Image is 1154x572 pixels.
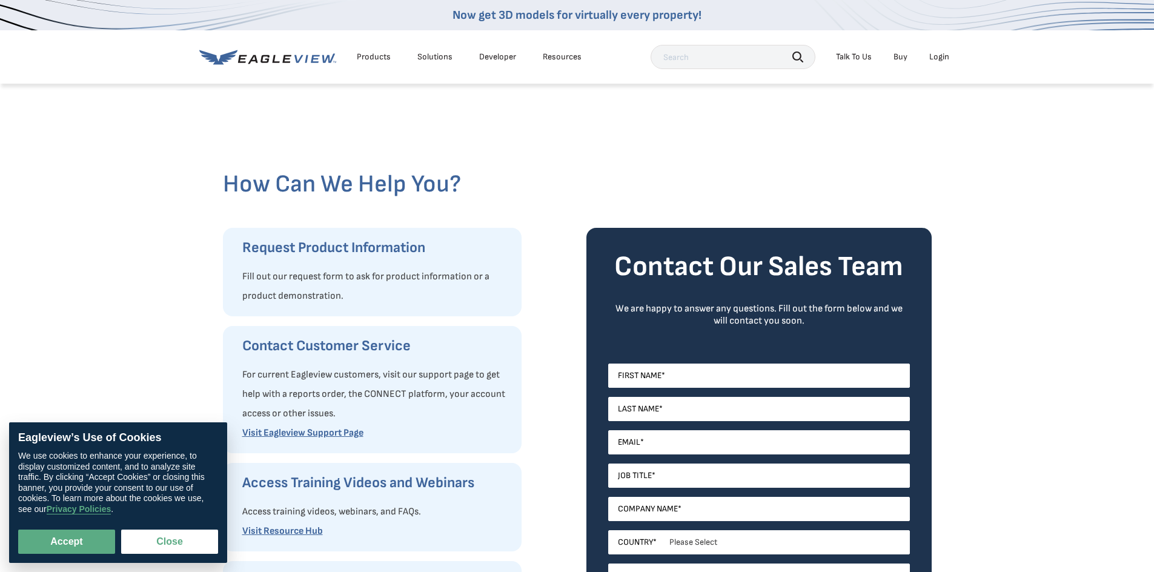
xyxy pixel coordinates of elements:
[453,8,701,22] a: Now get 3D models for virtually every property!
[242,502,509,522] p: Access training videos, webinars, and FAQs.
[121,530,218,554] button: Close
[18,530,115,554] button: Accept
[242,238,509,258] h3: Request Product Information
[479,52,516,62] a: Developer
[242,365,509,424] p: For current Eagleview customers, visit our support page to get help with a reports order, the CON...
[242,525,323,537] a: Visit Resource Hub
[242,336,509,356] h3: Contact Customer Service
[651,45,815,69] input: Search
[242,267,509,306] p: Fill out our request form to ask for product information or a product demonstration.
[357,52,391,62] div: Products
[614,250,903,284] strong: Contact Our Sales Team
[836,52,872,62] div: Talk To Us
[608,303,910,327] div: We are happy to answer any questions. Fill out the form below and we will contact you soon.
[18,431,218,445] div: Eagleview’s Use of Cookies
[417,52,453,62] div: Solutions
[894,52,907,62] a: Buy
[18,451,218,514] div: We use cookies to enhance your experience, to display customized content, and to analyze site tra...
[223,170,932,199] h2: How Can We Help You?
[242,473,509,493] h3: Access Training Videos and Webinars
[242,427,363,439] a: Visit Eagleview Support Page
[929,52,949,62] div: Login
[543,52,582,62] div: Resources
[47,504,111,514] a: Privacy Policies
